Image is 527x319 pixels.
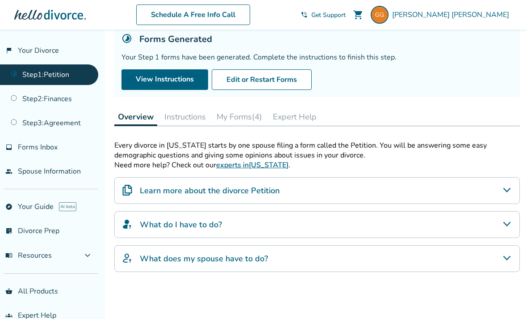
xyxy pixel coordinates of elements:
img: What do I have to do? [122,219,133,230]
div: What do I have to do? [114,211,520,238]
span: [PERSON_NAME] [PERSON_NAME] [392,10,513,20]
h4: Learn more about the divorce Petition [140,185,280,196]
a: Schedule A Free Info Call [136,4,250,25]
span: expand_more [82,250,93,261]
span: shopping_cart [353,9,364,20]
span: inbox [5,144,13,151]
span: Forms Inbox [18,142,58,152]
span: people [5,168,13,175]
img: What does my spouse have to do? [122,253,133,264]
span: phone_in_talk [301,11,308,18]
img: gitchellgrayson@yahoo.com [371,6,389,24]
p: Need more help? Check out our . [114,160,520,170]
span: AI beta [59,202,76,211]
h4: What do I have to do? [140,219,222,230]
div: Your Step 1 forms have been generated. Complete the instructions to finish this step. [121,52,513,62]
span: explore [5,203,13,210]
div: What does my spouse have to do? [114,245,520,272]
span: Resources [5,251,52,260]
span: groups [5,312,13,319]
button: Overview [114,108,157,126]
img: Learn more about the divorce Petition [122,185,133,196]
button: Expert Help [269,108,320,126]
a: experts in[US_STATE] [216,160,289,170]
h4: What does my spouse have to do? [140,253,268,264]
p: Every divorce in [US_STATE] starts by one spouse filing a form called the Petition. You will be a... [114,140,520,160]
span: flag_2 [5,47,13,54]
span: shopping_basket [5,288,13,295]
span: Get Support [311,11,346,19]
iframe: Chat Widget [482,276,527,319]
a: phone_in_talkGet Support [301,11,346,19]
span: list_alt_check [5,227,13,234]
button: Instructions [161,108,209,126]
div: Learn more about the divorce Petition [114,177,520,204]
button: My Forms(4) [213,108,266,126]
button: Edit or Restart Forms [212,69,312,90]
span: menu_book [5,252,13,259]
a: View Instructions [121,69,208,90]
h5: Forms Generated [139,33,212,45]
